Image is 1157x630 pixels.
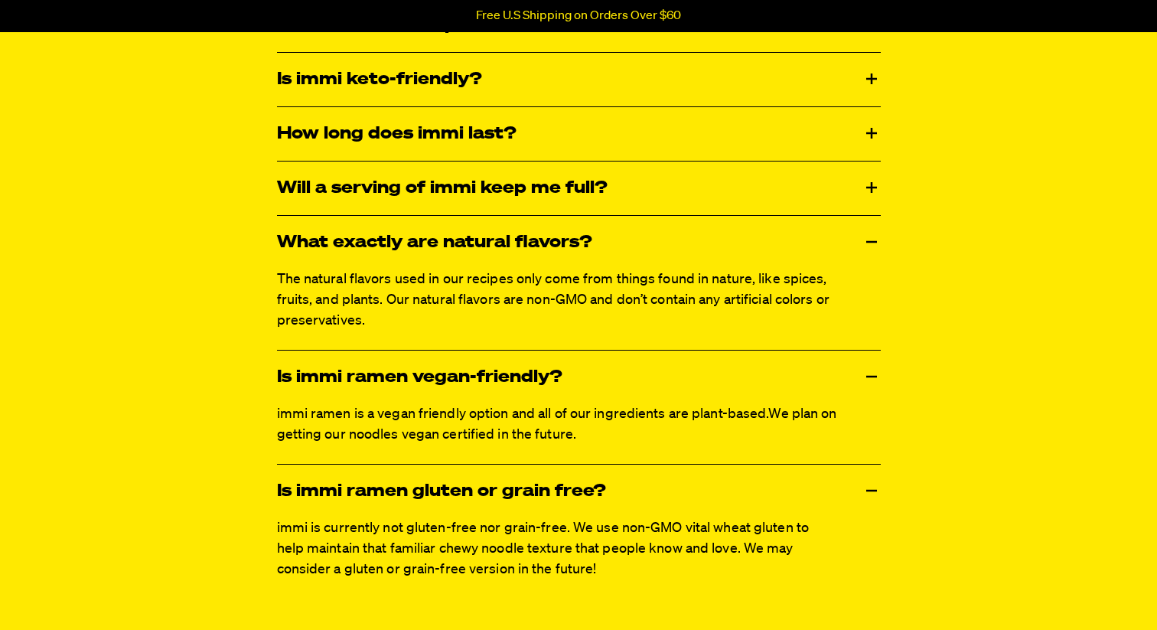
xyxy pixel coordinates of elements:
p: immi is currently not gluten-free nor grain-free. We use non-GMO vital wheat gluten to help maint... [277,518,838,580]
div: Will a serving of immi keep me full? [277,162,881,215]
div: What exactly are natural flavors? [277,216,881,269]
div: Is immi ramen vegan-friendly? [277,351,881,404]
div: How long does immi last? [277,107,881,161]
p: Free U.S Shipping on Orders Over $60 [476,9,681,23]
div: Is immi keto-friendly? [277,53,881,106]
div: Is immi ramen gluten or grain free? [277,465,881,518]
p: The natural flavors used in our recipes only come from things found in nature, like spices, fruit... [277,269,838,331]
span: immi ramen is a vegan friendly option and all of our ingredients are plant-based. [277,407,769,421]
